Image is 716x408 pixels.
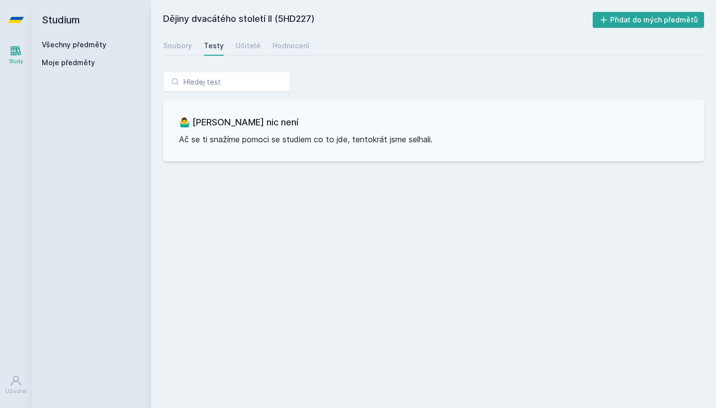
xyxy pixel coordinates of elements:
input: Hledej test [163,72,290,92]
h3: 🤷‍♂️ [PERSON_NAME] nic není [179,115,688,129]
div: Soubory [163,41,192,51]
h2: Dějiny dvacátého století II (5HD227) [163,12,593,28]
div: Hodnocení [272,41,309,51]
div: Učitelé [236,41,261,51]
a: Soubory [163,36,192,56]
a: Study [2,40,30,70]
a: Hodnocení [272,36,309,56]
span: Moje předměty [42,58,95,68]
a: Testy [204,36,224,56]
div: Uživatel [5,388,26,395]
div: Study [9,58,23,65]
a: Učitelé [236,36,261,56]
a: Uživatel [2,370,30,400]
p: Ač se ti snažíme pomoci se studiem co to jde, tentokrát jsme selhali. [179,133,688,145]
button: Přidat do mých předmětů [593,12,705,28]
div: Testy [204,41,224,51]
a: Všechny předměty [42,40,106,49]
